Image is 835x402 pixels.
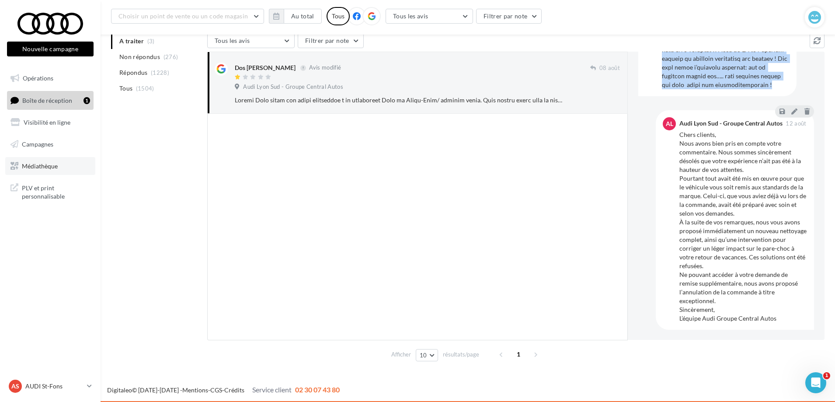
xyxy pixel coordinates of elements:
[24,119,70,126] span: Visibilité en ligne
[83,97,90,104] div: 1
[5,178,95,204] a: PLV et print personnalisable
[386,9,473,24] button: Tous les avis
[7,42,94,56] button: Nouvelle campagne
[118,12,248,20] span: Choisir un point de vente ou un code magasin
[22,182,90,201] span: PLV et print personnalisable
[11,382,19,391] span: AS
[215,37,250,44] span: Tous les avis
[476,9,542,24] button: Filtrer par note
[666,119,673,128] span: AL
[786,121,806,126] span: 12 août
[420,352,427,359] span: 10
[22,96,72,104] span: Boîte de réception
[805,372,826,393] iframe: Intercom live chat
[443,350,479,359] span: résultats/page
[327,7,350,25] div: Tous
[164,53,178,60] span: (276)
[5,135,95,154] a: Campagnes
[107,386,132,394] a: Digitaleo
[5,113,95,132] a: Visibilité en ligne
[823,372,830,379] span: 1
[295,385,340,394] span: 02 30 07 43 80
[119,84,132,93] span: Tous
[235,96,563,105] div: Loremi Dolo sitam con adipi elitseddoe t in utlaboreet Dolo ma Aliqu-Enim/ adminim venia. Quis no...
[393,12,428,20] span: Tous les avis
[235,63,296,72] div: Dos [PERSON_NAME]
[679,130,807,323] div: Chers clients, Nous avons bien pris en compte votre commentaire. Nous sommes sincèrement désolés ...
[269,9,322,24] button: Au total
[22,140,53,148] span: Campagnes
[119,52,160,61] span: Non répondus
[119,68,148,77] span: Répondus
[207,33,295,48] button: Tous les avis
[182,386,208,394] a: Mentions
[23,74,53,82] span: Opérations
[5,157,95,175] a: Médiathèque
[391,350,411,359] span: Afficher
[22,162,58,169] span: Médiathèque
[511,347,525,361] span: 1
[7,378,94,395] a: AS AUDI St-Fons
[284,9,322,24] button: Au total
[5,69,95,87] a: Opérations
[252,385,292,394] span: Service client
[224,386,244,394] a: Crédits
[416,349,438,361] button: 10
[309,64,341,71] span: Avis modifié
[243,83,343,91] span: Audi Lyon Sud - Groupe Central Autos
[210,386,222,394] a: CGS
[5,91,95,110] a: Boîte de réception1
[107,386,340,394] span: © [DATE]-[DATE] - - -
[111,9,264,24] button: Choisir un point de vente ou un code magasin
[151,69,169,76] span: (1228)
[679,120,783,126] div: Audi Lyon Sud - Groupe Central Autos
[25,382,83,391] p: AUDI St-Fons
[136,85,154,92] span: (1504)
[298,33,364,48] button: Filtrer par note
[599,64,620,72] span: 08 août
